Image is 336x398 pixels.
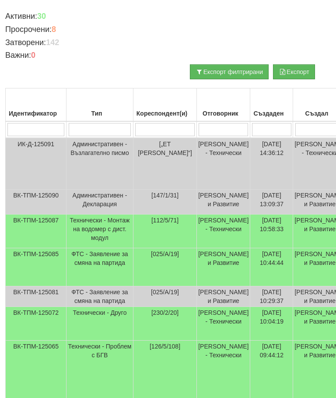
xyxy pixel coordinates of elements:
span: [230/2/20] [151,309,178,316]
th: Тип: No sort applied, activate to apply an ascending sort [66,88,133,122]
td: Административен - Възлагателно писмо [66,138,133,190]
td: [DATE] 10:44:44 [250,248,293,286]
div: Тип [68,107,132,120]
td: [PERSON_NAME] и Развитие [197,248,250,286]
td: ВК-ТПМ-125072 [6,307,66,341]
td: Административен - Декларация [66,190,133,215]
span: [„ЕТ [PERSON_NAME]“] [138,141,192,156]
td: ВК-ТПМ-125087 [6,215,66,248]
th: Идентификатор: No sort applied, activate to apply an ascending sort [6,88,66,122]
td: [DATE] 10:58:33 [250,215,293,248]
th: Отговорник: No sort applied, activate to apply an ascending sort [197,88,250,122]
h4: Важни: [5,51,315,60]
td: [DATE] 13:09:37 [250,190,293,215]
td: ИК-Д-125091 [6,138,66,190]
span: [147/1/31] [151,192,178,199]
b: 0 [31,51,35,60]
td: ВК-ТПМ-125090 [6,190,66,215]
td: [DATE] 14:36:12 [250,138,293,190]
td: ФТС - Заявление за смяна на партида [66,286,133,307]
b: 8 [52,25,56,34]
th: Създаден: No sort applied, activate to apply an ascending sort [250,88,293,122]
td: [DATE] 10:29:37 [250,286,293,307]
b: 30 [37,12,46,21]
div: Отговорник [198,107,248,120]
span: [025/А/19] [151,289,179,296]
h4: Активни: [5,12,315,21]
span: [112/5/71] [151,217,178,224]
td: [PERSON_NAME] - Технически [197,215,250,248]
td: [PERSON_NAME] и Развитие [197,190,250,215]
div: Кореспондент(и) [135,107,195,120]
div: Създаден [252,107,291,120]
td: [PERSON_NAME] - Технически [197,307,250,341]
h4: Просрочени: [5,25,315,34]
td: Технически - Монтаж на водомер с дист. модул [66,215,133,248]
button: Експорт филтрирани [190,64,269,79]
button: Експорт [273,64,315,79]
span: [025/А/19] [151,250,179,257]
div: Идентификатор [7,107,65,120]
td: [PERSON_NAME] - Технически [197,138,250,190]
td: ВК-ТПМ-125085 [6,248,66,286]
td: ВК-ТПМ-125081 [6,286,66,307]
td: Технически - Друго [66,307,133,341]
td: ФТС - Заявление за смяна на партида [66,248,133,286]
b: 142 [46,38,59,47]
span: [126/5/108] [150,343,180,350]
h4: Затворени: [5,39,315,47]
td: [PERSON_NAME] и Развитие [197,286,250,307]
td: [DATE] 10:04:19 [250,307,293,341]
th: Кореспондент(и): No sort applied, activate to apply an ascending sort [133,88,196,122]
